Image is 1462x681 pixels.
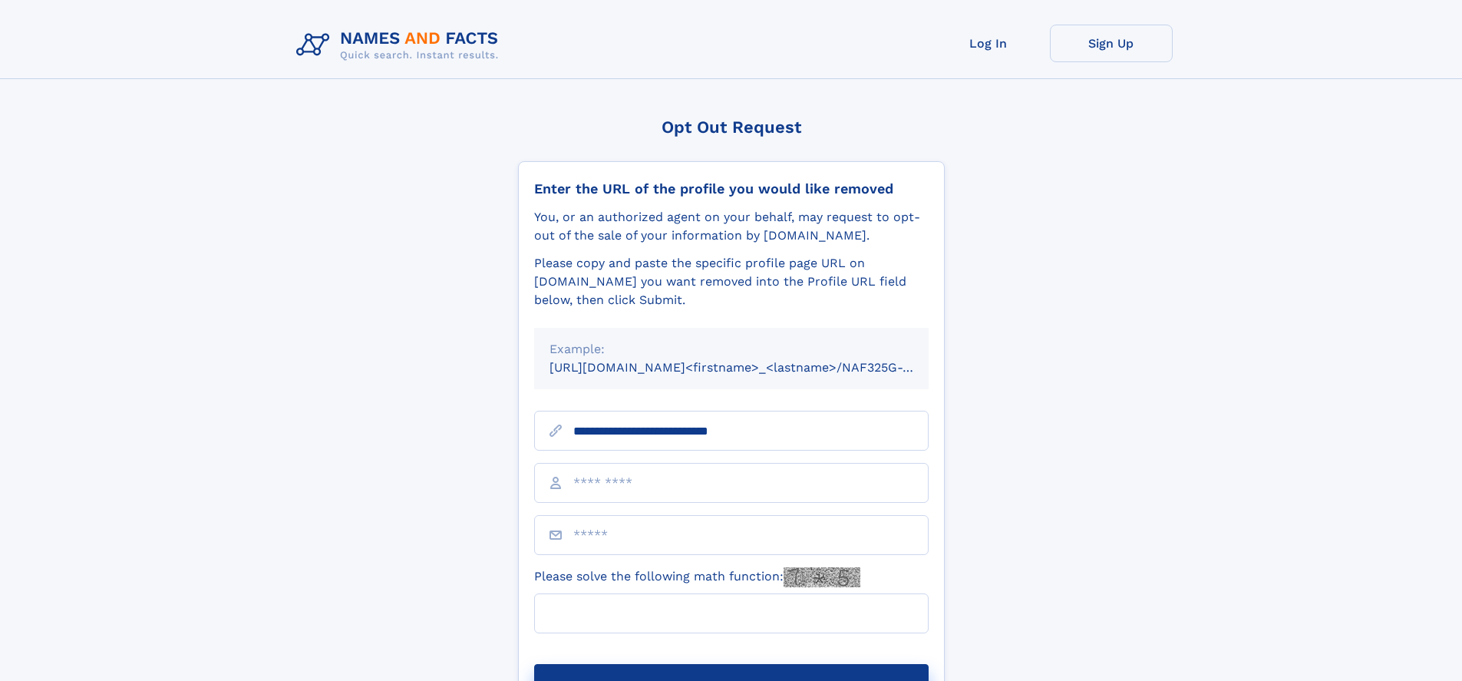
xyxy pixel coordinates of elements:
div: Opt Out Request [518,117,945,137]
div: Please copy and paste the specific profile page URL on [DOMAIN_NAME] you want removed into the Pr... [534,254,929,309]
label: Please solve the following math function: [534,567,860,587]
a: Log In [927,25,1050,62]
div: Example: [549,340,913,359]
small: [URL][DOMAIN_NAME]<firstname>_<lastname>/NAF325G-xxxxxxxx [549,360,958,375]
div: You, or an authorized agent on your behalf, may request to opt-out of the sale of your informatio... [534,208,929,245]
img: Logo Names and Facts [290,25,511,66]
a: Sign Up [1050,25,1173,62]
div: Enter the URL of the profile you would like removed [534,180,929,197]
